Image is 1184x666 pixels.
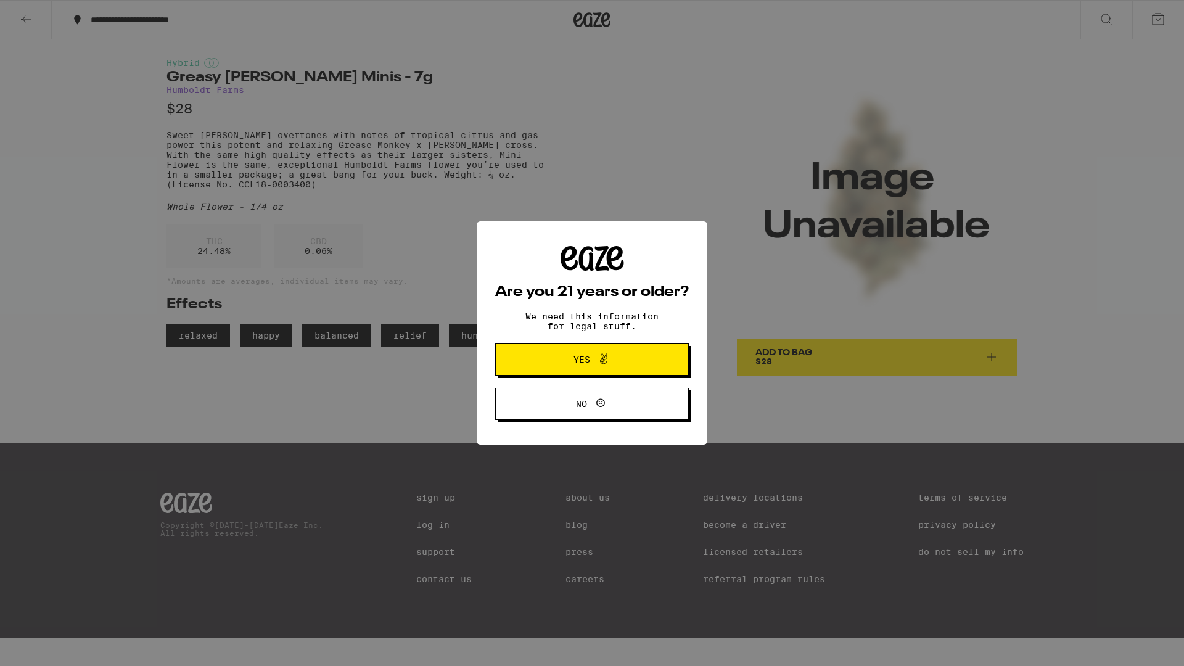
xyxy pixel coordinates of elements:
span: No [576,400,587,408]
h2: Are you 21 years or older? [495,285,689,300]
button: No [495,388,689,420]
p: We need this information for legal stuff. [515,311,669,331]
button: Yes [495,343,689,376]
span: Yes [573,355,590,364]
